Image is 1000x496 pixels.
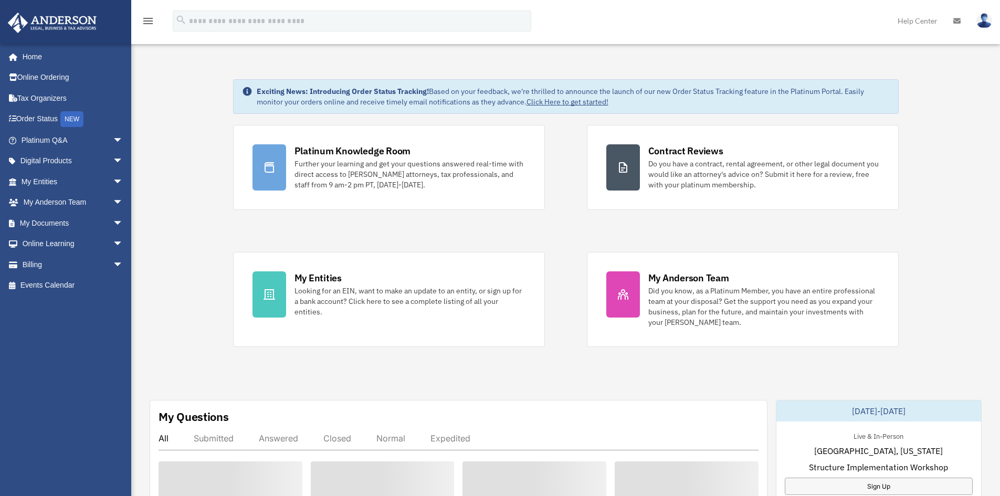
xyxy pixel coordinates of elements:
[7,171,139,192] a: My Entitiesarrow_drop_down
[776,400,981,421] div: [DATE]-[DATE]
[233,125,545,210] a: Platinum Knowledge Room Further your learning and get your questions answered real-time with dire...
[648,144,723,157] div: Contract Reviews
[648,271,729,284] div: My Anderson Team
[294,286,525,317] div: Looking for an EIN, want to make an update to an entity, or sign up for a bank account? Click her...
[430,433,470,444] div: Expedited
[845,430,912,441] div: Live & In-Person
[7,67,139,88] a: Online Ordering
[323,433,351,444] div: Closed
[976,13,992,28] img: User Pic
[527,97,608,107] a: Click Here to get started!
[113,254,134,276] span: arrow_drop_down
[587,125,899,210] a: Contract Reviews Do you have a contract, rental agreement, or other legal document you would like...
[7,234,139,255] a: Online Learningarrow_drop_down
[113,213,134,234] span: arrow_drop_down
[142,15,154,27] i: menu
[7,109,139,130] a: Order StatusNEW
[294,159,525,190] div: Further your learning and get your questions answered real-time with direct access to [PERSON_NAM...
[7,275,139,296] a: Events Calendar
[257,86,890,107] div: Based on your feedback, we're thrilled to announce the launch of our new Order Status Tracking fe...
[7,88,139,109] a: Tax Organizers
[7,130,139,151] a: Platinum Q&Aarrow_drop_down
[257,87,429,96] strong: Exciting News: Introducing Order Status Tracking!
[113,171,134,193] span: arrow_drop_down
[785,478,973,495] a: Sign Up
[159,433,169,444] div: All
[648,286,879,328] div: Did you know, as a Platinum Member, you have an entire professional team at your disposal? Get th...
[814,445,943,457] span: [GEOGRAPHIC_DATA], [US_STATE]
[7,151,139,172] a: Digital Productsarrow_drop_down
[194,433,234,444] div: Submitted
[113,151,134,172] span: arrow_drop_down
[294,144,411,157] div: Platinum Knowledge Room
[587,252,899,347] a: My Anderson Team Did you know, as a Platinum Member, you have an entire professional team at your...
[175,14,187,26] i: search
[233,252,545,347] a: My Entities Looking for an EIN, want to make an update to an entity, or sign up for a bank accoun...
[294,271,342,284] div: My Entities
[159,409,229,425] div: My Questions
[7,213,139,234] a: My Documentsarrow_drop_down
[5,13,100,33] img: Anderson Advisors Platinum Portal
[7,254,139,275] a: Billingarrow_drop_down
[7,192,139,213] a: My Anderson Teamarrow_drop_down
[7,46,134,67] a: Home
[113,192,134,214] span: arrow_drop_down
[809,461,948,473] span: Structure Implementation Workshop
[142,18,154,27] a: menu
[376,433,405,444] div: Normal
[113,130,134,151] span: arrow_drop_down
[60,111,83,127] div: NEW
[113,234,134,255] span: arrow_drop_down
[648,159,879,190] div: Do you have a contract, rental agreement, or other legal document you would like an attorney's ad...
[259,433,298,444] div: Answered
